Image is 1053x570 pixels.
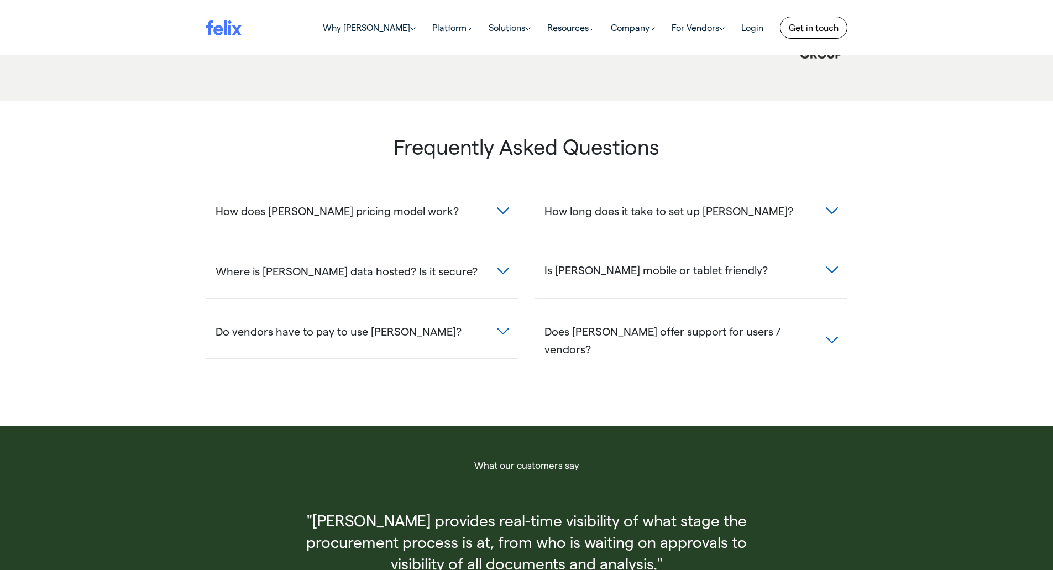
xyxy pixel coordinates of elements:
img: felix logo [206,20,242,35]
a: Why [PERSON_NAME] [315,17,424,39]
a: Get in touch [780,17,847,39]
div: What our customers say [206,459,847,470]
span: How does [PERSON_NAME] pricing model work? [216,202,459,219]
button: Is [PERSON_NAME] mobile or tablet friendly? [535,254,847,286]
button: How long does it take to set up [PERSON_NAME]? [535,195,847,227]
span: Do vendors have to pay to use [PERSON_NAME]? [216,322,462,340]
span: How long does it take to set up [PERSON_NAME]? [544,202,793,219]
button: Does [PERSON_NAME] offer support for users / vendors? [535,315,847,365]
a: For Vendors [663,17,733,39]
a: Resources [539,17,603,39]
a: Login [733,17,772,39]
span: Where is [PERSON_NAME] data hosted? Is it secure? [216,262,478,280]
span: Does [PERSON_NAME] offer support for users / vendors? [544,322,826,358]
button: How does [PERSON_NAME] pricing model work? [206,195,518,227]
h3: Frequently Asked Questions [206,134,847,168]
a: Platform [424,17,480,39]
button: Where is [PERSON_NAME] data hosted? Is it secure? [206,255,518,287]
span: Is [PERSON_NAME] mobile or tablet friendly? [544,261,768,279]
a: Company [603,17,663,39]
a: Solutions [480,17,539,39]
button: Do vendors have to pay to use [PERSON_NAME]? [206,315,518,347]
